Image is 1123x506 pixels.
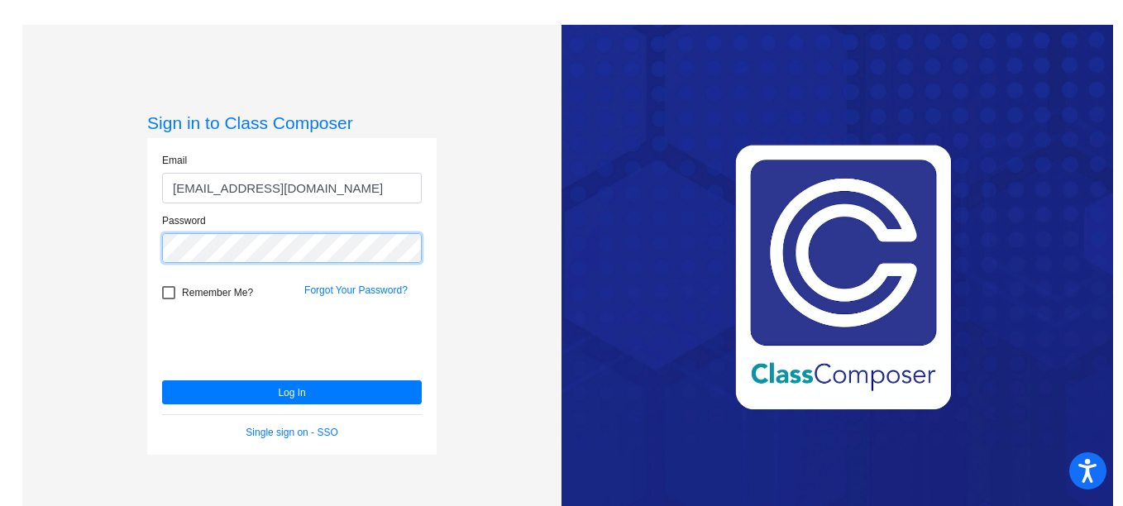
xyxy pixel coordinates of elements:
iframe: reCAPTCHA [162,308,413,372]
a: Forgot Your Password? [304,284,408,296]
button: Log In [162,380,422,404]
label: Password [162,213,206,228]
label: Email [162,153,187,168]
span: Remember Me? [182,283,253,303]
h3: Sign in to Class Composer [147,112,437,133]
a: Single sign on - SSO [246,427,337,438]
